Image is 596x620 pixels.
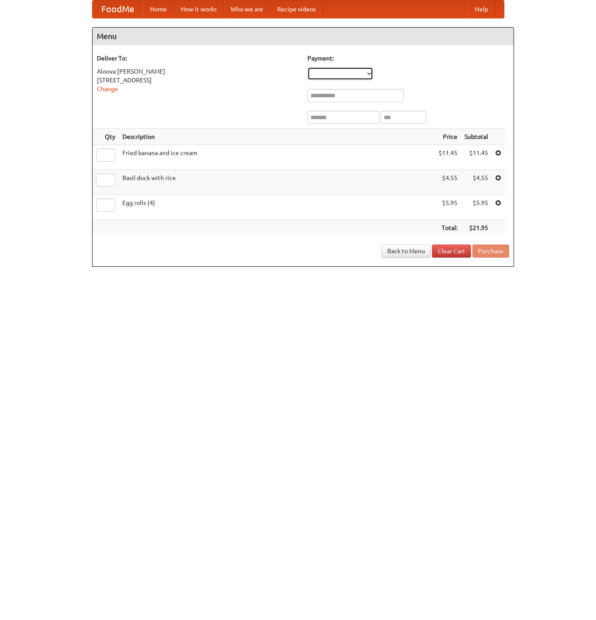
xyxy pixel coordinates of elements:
[97,76,299,85] div: [STREET_ADDRESS]
[461,129,492,145] th: Subtotal
[93,129,119,145] th: Qty
[119,170,435,195] td: Basil duck with rice
[468,0,495,18] a: Help
[97,54,299,63] h5: Deliver To:
[461,170,492,195] td: $4.55
[119,195,435,220] td: Egg rolls (4)
[435,145,461,170] td: $11.45
[93,28,514,45] h4: Menu
[382,244,431,258] a: Back to Menu
[307,54,509,63] h5: Payment:
[435,220,461,236] th: Total:
[472,244,509,258] button: Purchase
[119,129,435,145] th: Description
[97,85,118,92] a: Change
[174,0,224,18] a: How it works
[461,195,492,220] td: $5.95
[432,244,471,258] a: Clear Cart
[435,129,461,145] th: Price
[93,0,143,18] a: FoodMe
[435,170,461,195] td: $4.55
[461,145,492,170] td: $11.45
[461,220,492,236] th: $21.95
[435,195,461,220] td: $5.95
[224,0,270,18] a: Who we are
[143,0,174,18] a: Home
[270,0,323,18] a: Recipe videos
[119,145,435,170] td: Fried banana and ice cream
[97,67,299,76] div: Aloova [PERSON_NAME]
